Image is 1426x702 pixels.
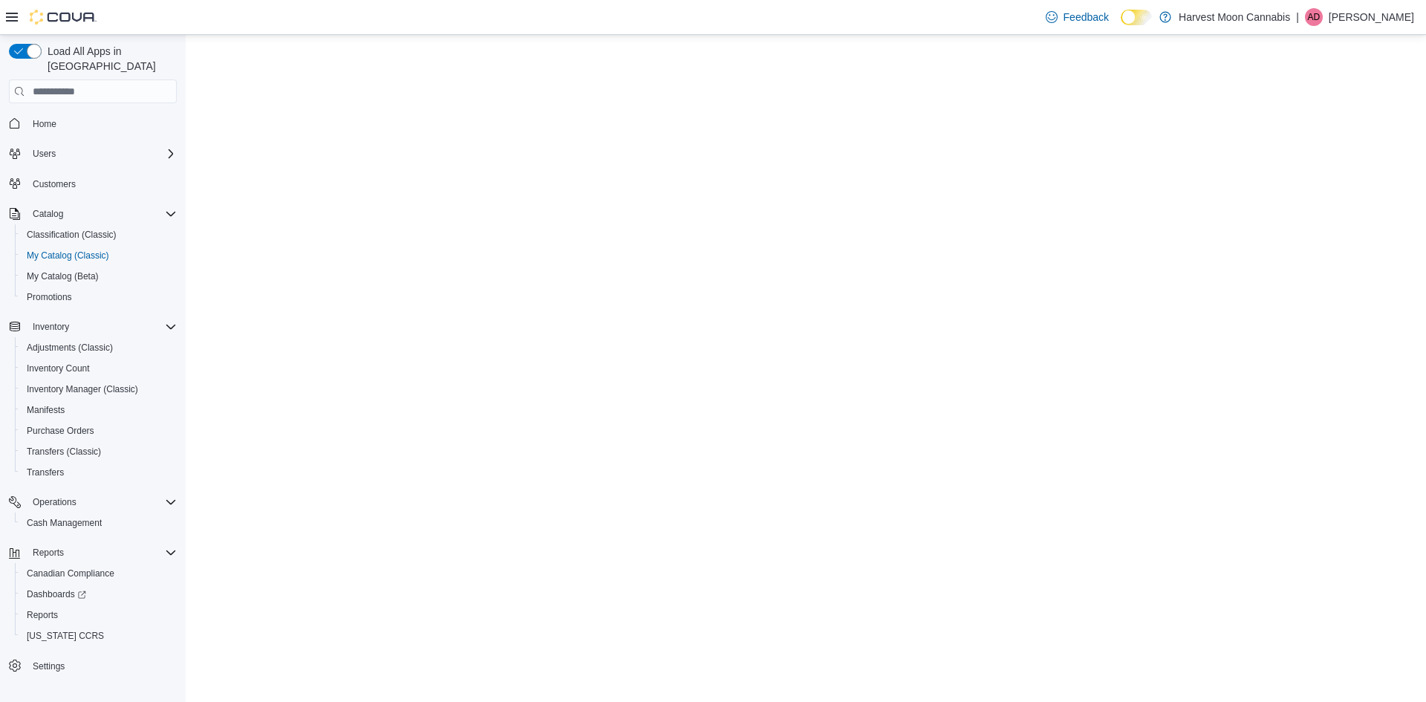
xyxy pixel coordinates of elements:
span: Feedback [1064,10,1109,25]
span: Reports [33,547,64,559]
button: My Catalog (Beta) [15,266,183,287]
button: Inventory Count [15,358,183,379]
span: Canadian Compliance [27,568,114,579]
span: Adjustments (Classic) [21,339,177,357]
span: [US_STATE] CCRS [27,630,104,642]
button: Classification (Classic) [15,224,183,245]
img: Cova [30,10,97,25]
button: Canadian Compliance [15,563,183,584]
span: Catalog [33,208,63,220]
button: Reports [27,544,70,562]
a: My Catalog (Beta) [21,267,105,285]
a: Dashboards [21,585,92,603]
span: My Catalog (Beta) [27,270,99,282]
span: Transfers [21,464,177,481]
p: Harvest Moon Cannabis [1179,8,1290,26]
span: Customers [27,175,177,193]
span: Dark Mode [1121,25,1121,26]
button: Catalog [27,205,69,223]
a: Promotions [21,288,78,306]
a: Feedback [1040,2,1115,32]
span: Users [27,145,177,163]
a: My Catalog (Classic) [21,247,115,264]
a: Home [27,115,62,133]
p: [PERSON_NAME] [1329,8,1414,26]
button: Reports [15,605,183,625]
span: Operations [33,496,76,508]
span: Inventory [27,318,177,336]
button: Transfers (Classic) [15,441,183,462]
span: Customers [33,178,76,190]
span: Load All Apps in [GEOGRAPHIC_DATA] [42,44,177,74]
span: AD [1308,8,1321,26]
span: Classification (Classic) [21,226,177,244]
span: Home [27,114,177,132]
span: Classification (Classic) [27,229,117,241]
button: Operations [3,492,183,513]
span: Inventory Manager (Classic) [27,383,138,395]
span: Dashboards [27,588,86,600]
button: Customers [3,173,183,195]
button: Reports [3,542,183,563]
button: Cash Management [15,513,183,533]
button: Users [3,143,183,164]
button: Manifests [15,400,183,420]
span: Reports [27,544,177,562]
a: Customers [27,175,82,193]
span: Inventory Manager (Classic) [21,380,177,398]
span: Transfers (Classic) [21,443,177,461]
span: Manifests [21,401,177,419]
button: Catalog [3,204,183,224]
span: Purchase Orders [27,425,94,437]
a: Cash Management [21,514,108,532]
span: My Catalog (Classic) [21,247,177,264]
a: Inventory Count [21,360,96,377]
button: Purchase Orders [15,420,183,441]
span: Cash Management [27,517,102,529]
a: [US_STATE] CCRS [21,627,110,645]
button: Settings [3,655,183,677]
a: Purchase Orders [21,422,100,440]
a: Adjustments (Classic) [21,339,119,357]
span: My Catalog (Beta) [21,267,177,285]
span: Adjustments (Classic) [27,342,113,354]
span: Transfers (Classic) [27,446,101,458]
span: Reports [27,609,58,621]
span: Inventory [33,321,69,333]
span: Reports [21,606,177,624]
div: Andy Downing [1305,8,1323,26]
a: Inventory Manager (Classic) [21,380,144,398]
a: Dashboards [15,584,183,605]
button: My Catalog (Classic) [15,245,183,266]
button: Transfers [15,462,183,483]
button: Users [27,145,62,163]
input: Dark Mode [1121,10,1152,25]
span: Operations [27,493,177,511]
span: Dashboards [21,585,177,603]
span: Purchase Orders [21,422,177,440]
span: Settings [27,657,177,675]
span: Promotions [21,288,177,306]
a: Transfers [21,464,70,481]
p: | [1296,8,1299,26]
a: Transfers (Classic) [21,443,107,461]
span: Canadian Compliance [21,565,177,582]
button: Inventory [3,316,183,337]
span: Cash Management [21,514,177,532]
span: Inventory Count [21,360,177,377]
span: My Catalog (Classic) [27,250,109,261]
button: Inventory Manager (Classic) [15,379,183,400]
span: Catalog [27,205,177,223]
button: Home [3,112,183,134]
span: Users [33,148,56,160]
span: Transfers [27,467,64,478]
a: Settings [27,657,71,675]
button: Inventory [27,318,75,336]
span: Promotions [27,291,72,303]
button: Promotions [15,287,183,308]
a: Manifests [21,401,71,419]
span: Manifests [27,404,65,416]
a: Canadian Compliance [21,565,120,582]
button: [US_STATE] CCRS [15,625,183,646]
a: Reports [21,606,64,624]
